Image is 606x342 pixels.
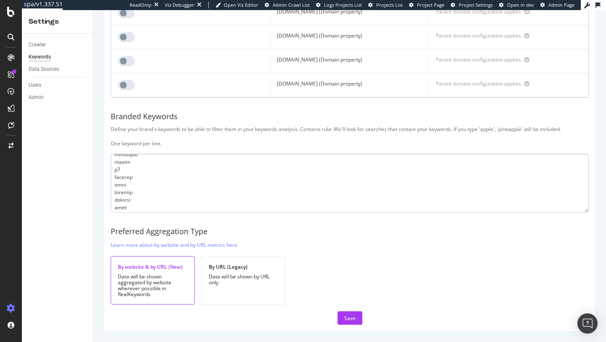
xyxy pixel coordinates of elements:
a: Project Settings [451,2,493,8]
div: Preferred Aggregation Type [111,226,589,237]
span: Open Viz Editor [224,2,258,8]
td: [DOMAIN_NAME] (Domain property) [270,49,429,73]
button: Save [338,311,362,325]
td: [DOMAIN_NAME] (Domain property) [270,1,429,25]
span: Admin Page [548,2,574,8]
span: Projects List [376,2,403,8]
a: Crawler [29,40,87,49]
span: Open in dev [507,2,534,8]
a: Project Page [409,2,444,8]
div: Parent domain configuration applies [436,80,521,87]
div: Settings [29,17,86,27]
div: Keywords [29,53,51,61]
a: Admin [29,93,87,102]
div: Parent domain configuration applies [436,56,521,63]
div: By URL (Legacy) [209,263,279,270]
span: Logs Projects List [324,2,362,8]
div: By website & by URL (New) [118,263,188,270]
div: Crawler [29,40,46,49]
a: Learn more about by website and by URL metrics here [111,240,237,249]
span: Project Settings [459,2,493,8]
td: [DOMAIN_NAME] (Domain property) [270,25,429,49]
div: Parent domain configuration applies [436,8,521,15]
a: Admin Page [540,2,574,8]
a: Users [29,81,87,90]
div: Save [344,315,356,322]
a: Open in dev [499,2,534,8]
a: Data Sources [29,65,87,74]
span: Admin Crawl List [273,2,310,8]
a: Open Viz Editor [215,2,258,8]
div: Admin [29,93,44,102]
a: Keywords [29,53,87,61]
div: Data will be shown aggregated by website wherever possible in RealKeywords [118,274,188,297]
a: Projects List [368,2,403,8]
div: Branded Keywords [111,111,589,122]
div: Define your brand's keywords to be able to filter them in your keywords analysis. Contains rule: ... [111,126,589,147]
div: Users [29,81,41,90]
textarea: lorem ipsum dolors ametc adipi eli seddo eiusmodtemp incid utla etdolorem aliqua enima minim ven ... [111,154,589,213]
div: ReadOnly: [130,2,152,8]
div: Viz Debugger: [165,2,195,8]
a: Admin Crawl List [265,2,310,8]
td: [DOMAIN_NAME] (Domain property) [270,73,429,97]
div: Data Sources [29,65,59,74]
a: Logs Projects List [316,2,362,8]
span: Project Page [417,2,444,8]
div: Data will be shown by URL only [209,274,279,286]
div: Parent domain configuration applies [436,32,521,39]
div: Open Intercom Messenger [577,313,598,334]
